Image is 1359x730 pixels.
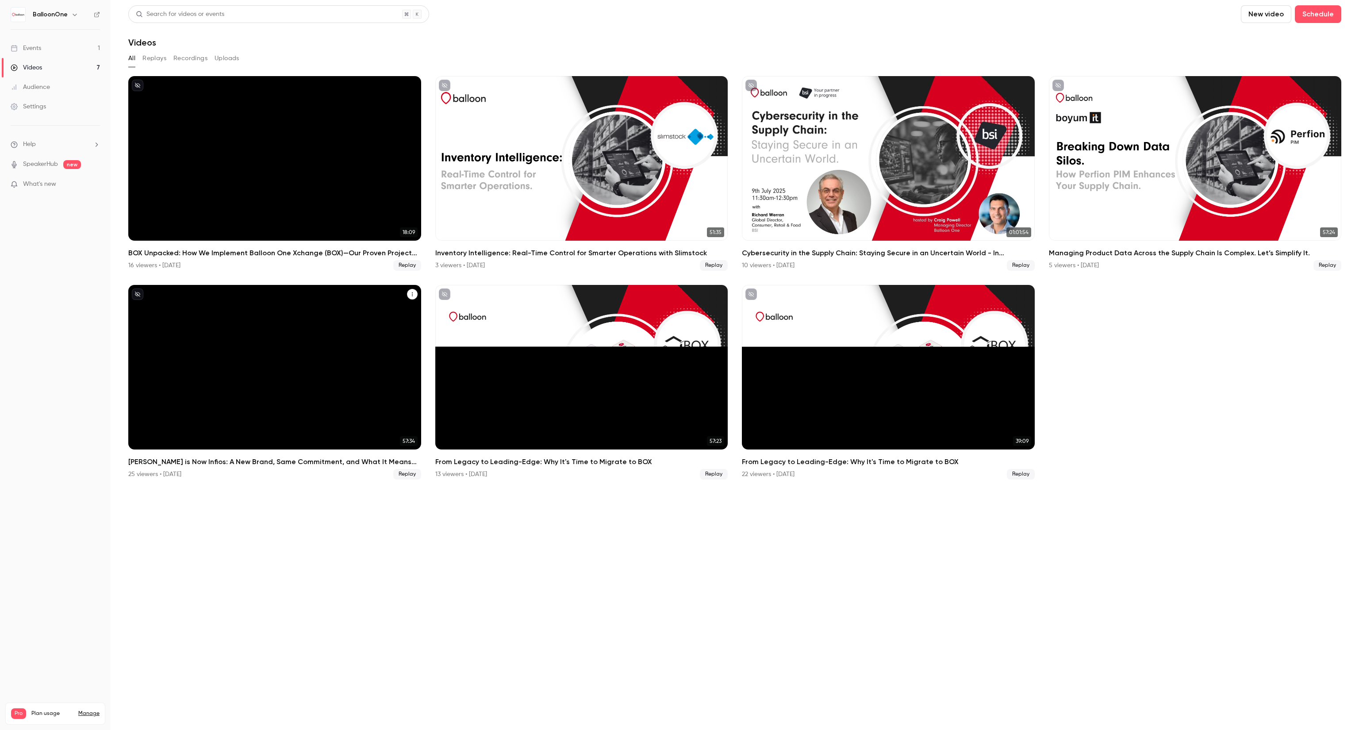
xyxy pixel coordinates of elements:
li: From Legacy to Leading-Edge: Why It's Time to Migrate to BOX [742,285,1035,480]
iframe: Noticeable Trigger [89,181,100,188]
li: help-dropdown-opener [11,140,100,149]
h2: BOX Unpacked: How We Implement Balloon One Xchange (BOX)—Our Proven Project Methodology [128,248,421,258]
span: 57:34 [400,436,418,446]
h6: BalloonOne [33,10,68,19]
a: 57:23From Legacy to Leading-Edge: Why It's Time to Migrate to BOX13 viewers • [DATE]Replay [435,285,728,480]
span: 39:09 [1013,436,1031,446]
span: new [63,160,81,169]
span: 18:09 [400,227,418,237]
h2: Managing Product Data Across the Supply Chain Is Complex. Let’s Simplify It. [1049,248,1342,258]
div: 10 viewers • [DATE] [742,261,795,270]
button: unpublished [132,288,143,300]
ul: Videos [128,76,1341,480]
a: SpeakerHub [23,160,58,169]
span: Replay [1313,260,1341,271]
span: What's new [23,180,56,189]
span: Replay [1007,260,1035,271]
li: From Legacy to Leading-Edge: Why It's Time to Migrate to BOX [435,285,728,480]
button: Recordings [173,51,207,65]
button: unpublished [1052,80,1064,91]
li: Inventory Intelligence: Real-Time Control for Smarter Operations with Slimstock [435,76,728,271]
span: Pro [11,708,26,719]
button: All [128,51,135,65]
button: Replays [142,51,166,65]
button: unpublished [745,288,757,300]
span: 57:23 [707,436,724,446]
a: 57:34[PERSON_NAME] is Now Infios: A New Brand, Same Commitment, and What It Means for You.25 view... [128,285,421,480]
img: BalloonOne [11,8,25,22]
a: 18:09BOX Unpacked: How We Implement Balloon One Xchange (BOX)—Our Proven Project Methodology16 vi... [128,76,421,271]
span: Replay [393,260,421,271]
div: 5 viewers • [DATE] [1049,261,1099,270]
span: 57:24 [1320,227,1338,237]
div: 25 viewers • [DATE] [128,470,181,479]
div: Search for videos or events [136,10,224,19]
a: 51:35Inventory Intelligence: Real-Time Control for Smarter Operations with Slimstock3 viewers • [... [435,76,728,271]
span: Replay [700,260,728,271]
span: Replay [700,469,728,480]
li: Cybersecurity in the Supply Chain: Staying Secure in an Uncertain World - In partnership with BSI [742,76,1035,271]
div: Events [11,44,41,53]
a: 57:24Managing Product Data Across the Supply Chain Is Complex. Let’s Simplify It.5 viewers • [DAT... [1049,76,1342,271]
a: Manage [78,710,100,717]
div: 16 viewers • [DATE] [128,261,180,270]
button: unpublished [439,80,450,91]
h1: Videos [128,37,156,48]
span: Help [23,140,36,149]
h2: [PERSON_NAME] is Now Infios: A New Brand, Same Commitment, and What It Means for You. [128,457,421,467]
h2: Inventory Intelligence: Real-Time Control for Smarter Operations with Slimstock [435,248,728,258]
h2: From Legacy to Leading-Edge: Why It's Time to Migrate to BOX [742,457,1035,467]
div: Audience [11,83,50,92]
button: unpublished [439,288,450,300]
button: Uploads [215,51,239,65]
span: Replay [393,469,421,480]
button: unpublished [132,80,143,91]
a: 39:09From Legacy to Leading-Edge: Why It's Time to Migrate to BOX22 viewers • [DATE]Replay [742,285,1035,480]
h2: From Legacy to Leading-Edge: Why It's Time to Migrate to BOX [435,457,728,467]
h2: Cybersecurity in the Supply Chain: Staying Secure in an Uncertain World - In partnership with BSI [742,248,1035,258]
div: 13 viewers • [DATE] [435,470,487,479]
section: Videos [128,5,1341,725]
div: Settings [11,102,46,111]
li: Korber is Now Infios: A New Brand, Same Commitment, and What It Means for You. [128,285,421,480]
li: BOX Unpacked: How We Implement Balloon One Xchange (BOX)—Our Proven Project Methodology [128,76,421,271]
button: New video [1241,5,1291,23]
button: unpublished [745,80,757,91]
div: Videos [11,63,42,72]
span: Plan usage [31,710,73,717]
a: 01:01:54Cybersecurity in the Supply Chain: Staying Secure in an Uncertain World - In partnership ... [742,76,1035,271]
div: 22 viewers • [DATE] [742,470,795,479]
div: 3 viewers • [DATE] [435,261,485,270]
button: Schedule [1295,5,1341,23]
span: 51:35 [707,227,724,237]
span: Replay [1007,469,1035,480]
li: Managing Product Data Across the Supply Chain Is Complex. Let’s Simplify It. [1049,76,1342,271]
span: 01:01:54 [1006,227,1031,237]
